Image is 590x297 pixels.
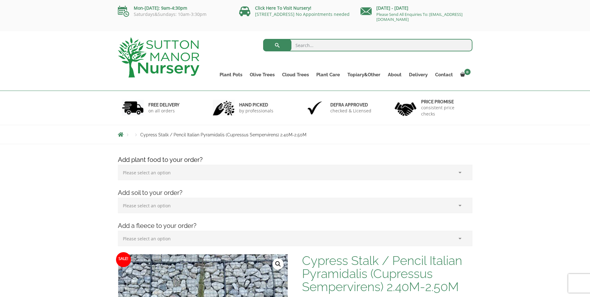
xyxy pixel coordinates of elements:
[113,155,477,165] h4: Add plant food to your order?
[148,102,179,108] h6: FREE DELIVERY
[405,70,431,79] a: Delivery
[140,132,306,137] span: Cypress Stalk / Pencil Italian Pyramidalis (Cupressus Sempervirens) 2.40M-2.50M
[113,221,477,231] h4: Add a fleece to your order?
[255,5,311,11] a: Click Here To Visit Nursery!
[113,188,477,198] h4: Add soil to your order?
[421,99,468,105] h6: Price promise
[464,69,471,75] span: 0
[344,70,384,79] a: Topiary&Other
[304,100,326,116] img: 3.jpg
[457,70,472,79] a: 0
[216,70,246,79] a: Plant Pots
[239,102,273,108] h6: hand picked
[395,98,416,117] img: 4.jpg
[330,102,371,108] h6: Defra approved
[272,258,284,270] a: View full-screen image gallery
[421,105,468,117] p: consistent price checks
[118,4,230,12] p: Mon-[DATE]: 9am-4:30pm
[118,132,472,137] nav: Breadcrumbs
[213,100,235,116] img: 2.jpg
[360,4,472,12] p: [DATE] - [DATE]
[148,108,179,114] p: on all orders
[118,37,199,78] img: logo
[302,254,472,293] h1: Cypress Stalk / Pencil Italian Pyramidalis (Cupressus Sempervirens) 2.40M-2.50M
[376,12,462,22] a: Please Send All Enquiries To: [EMAIL_ADDRESS][DOMAIN_NAME]
[239,108,273,114] p: by professionals
[246,70,278,79] a: Olive Trees
[431,70,457,79] a: Contact
[263,39,472,51] input: Search...
[384,70,405,79] a: About
[255,11,350,17] a: [STREET_ADDRESS] No Appointments needed
[313,70,344,79] a: Plant Care
[278,70,313,79] a: Cloud Trees
[122,100,144,116] img: 1.jpg
[330,108,371,114] p: checked & Licensed
[116,252,131,267] span: Sale!
[118,12,230,17] p: Saturdays&Sundays: 10am-3:30pm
